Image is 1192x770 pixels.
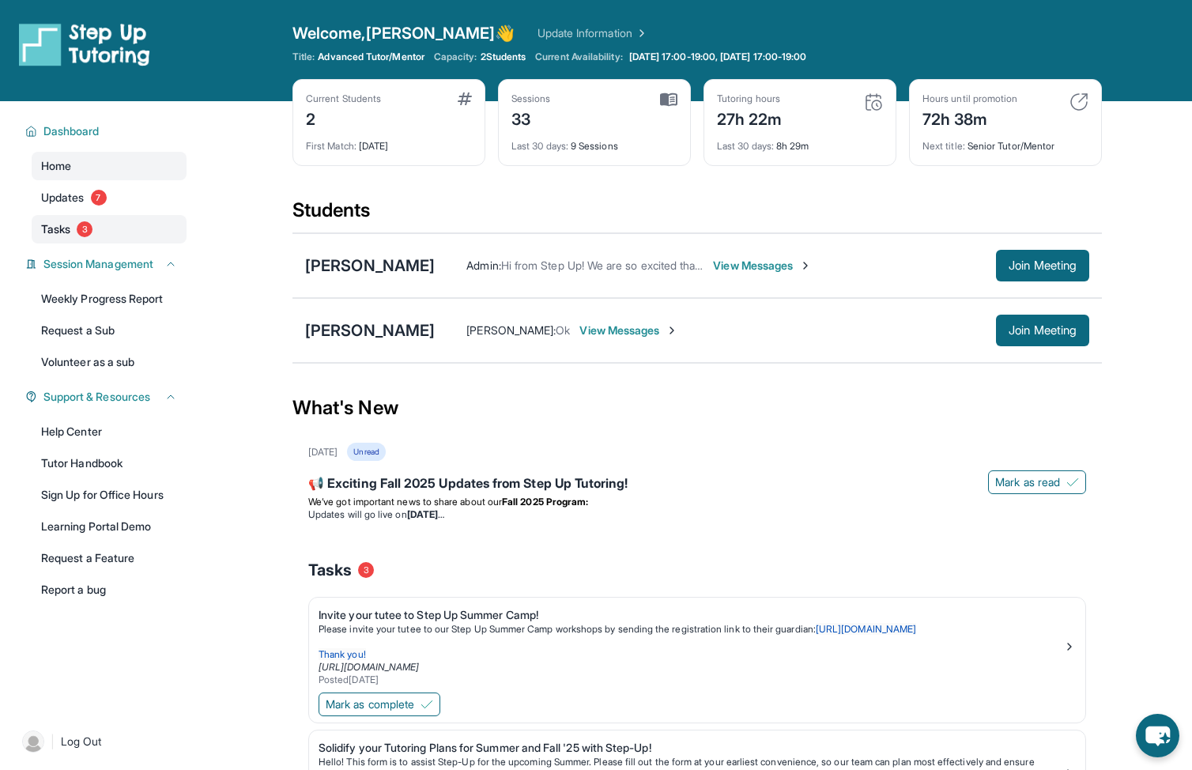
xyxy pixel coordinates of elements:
[306,92,381,105] div: Current Students
[37,123,177,139] button: Dashboard
[922,105,1017,130] div: 72h 38m
[632,25,648,41] img: Chevron Right
[347,443,385,461] div: Unread
[318,51,424,63] span: Advanced Tutor/Mentor
[717,130,883,153] div: 8h 29m
[666,324,678,337] img: Chevron-Right
[77,221,92,237] span: 3
[556,323,570,337] span: Ok
[32,285,187,313] a: Weekly Progress Report
[481,51,526,63] span: 2 Students
[988,470,1086,494] button: Mark as read
[816,623,916,635] a: [URL][DOMAIN_NAME]
[511,92,551,105] div: Sessions
[22,730,44,753] img: user-img
[319,607,1063,623] div: Invite your tutee to Step Up Summer Camp!
[43,256,153,272] span: Session Management
[43,123,100,139] span: Dashboard
[37,256,177,272] button: Session Management
[19,22,150,66] img: logo
[32,183,187,212] a: Updates7
[61,734,102,749] span: Log Out
[717,92,783,105] div: Tutoring hours
[1066,476,1079,489] img: Mark as read
[713,258,812,274] span: View Messages
[32,449,187,477] a: Tutor Handbook
[309,598,1085,689] a: Invite your tutee to Step Up Summer Camp!Please invite your tutee to our Step Up Summer Camp work...
[407,508,444,520] strong: [DATE]
[292,373,1102,443] div: What's New
[32,215,187,243] a: Tasks3
[1069,92,1088,111] img: card
[995,474,1060,490] span: Mark as read
[305,255,435,277] div: [PERSON_NAME]
[32,512,187,541] a: Learning Portal Demo
[32,481,187,509] a: Sign Up for Office Hours
[32,544,187,572] a: Request a Feature
[308,496,502,508] span: We’ve got important news to share about our
[1136,714,1179,757] button: chat-button
[292,22,515,44] span: Welcome, [PERSON_NAME] 👋
[306,130,472,153] div: [DATE]
[319,648,366,660] span: Thank you!
[629,51,807,63] span: [DATE] 17:00-19:00, [DATE] 17:00-19:00
[864,92,883,111] img: card
[32,152,187,180] a: Home
[579,323,678,338] span: View Messages
[319,693,440,716] button: Mark as complete
[502,496,588,508] strong: Fall 2025 Program:
[996,315,1089,346] button: Join Meeting
[458,92,472,105] img: card
[660,92,677,107] img: card
[37,389,177,405] button: Support & Resources
[922,92,1017,105] div: Hours until promotion
[626,51,810,63] a: [DATE] 17:00-19:00, [DATE] 17:00-19:00
[511,130,677,153] div: 9 Sessions
[922,130,1088,153] div: Senior Tutor/Mentor
[32,576,187,604] a: Report a bug
[358,562,374,578] span: 3
[319,623,1063,636] p: Please invite your tutee to our Step Up Summer Camp workshops by sending the registration link to...
[434,51,477,63] span: Capacity:
[51,732,55,751] span: |
[306,105,381,130] div: 2
[32,316,187,345] a: Request a Sub
[32,348,187,376] a: Volunteer as a sub
[308,559,352,581] span: Tasks
[511,140,568,152] span: Last 30 days :
[41,158,71,174] span: Home
[922,140,965,152] span: Next title :
[308,508,1086,521] li: Updates will go live on
[91,190,107,206] span: 7
[466,323,556,337] span: [PERSON_NAME] :
[319,674,1063,686] div: Posted [DATE]
[717,105,783,130] div: 27h 22m
[319,661,419,673] a: [URL][DOMAIN_NAME]
[717,140,774,152] span: Last 30 days :
[319,740,1063,756] div: Solidify your Tutoring Plans for Summer and Fall '25 with Step-Up!
[306,140,356,152] span: First Match :
[1009,326,1077,335] span: Join Meeting
[535,51,622,63] span: Current Availability:
[996,250,1089,281] button: Join Meeting
[41,221,70,237] span: Tasks
[292,51,315,63] span: Title:
[466,259,500,272] span: Admin :
[538,25,648,41] a: Update Information
[16,724,187,759] a: |Log Out
[511,105,551,130] div: 33
[326,696,414,712] span: Mark as complete
[421,698,433,711] img: Mark as complete
[1009,261,1077,270] span: Join Meeting
[305,319,435,342] div: [PERSON_NAME]
[43,389,150,405] span: Support & Resources
[292,198,1102,232] div: Students
[799,259,812,272] img: Chevron-Right
[32,417,187,446] a: Help Center
[308,474,1086,496] div: 📢 Exciting Fall 2025 Updates from Step Up Tutoring!
[41,190,85,206] span: Updates
[308,446,338,459] div: [DATE]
